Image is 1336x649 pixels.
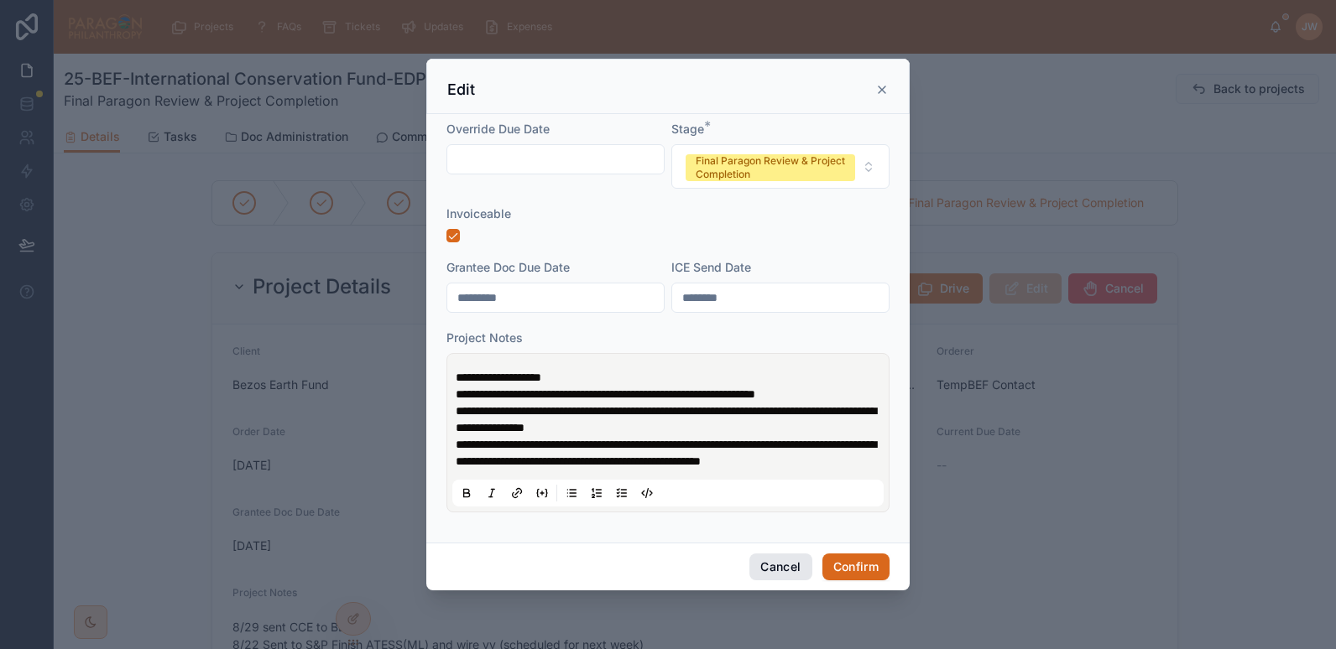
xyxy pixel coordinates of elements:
span: Invoiceable [446,206,511,221]
div: Final Paragon Review & Project Completion [696,154,845,181]
span: Project Notes [446,330,523,345]
span: ICE Send Date [671,260,751,274]
button: Confirm [822,553,890,580]
span: Stage [671,122,704,136]
span: Grantee Doc Due Date [446,260,570,274]
button: Select Button [671,144,890,189]
h3: Edit [447,80,475,100]
button: Cancel [749,553,812,580]
span: Override Due Date [446,122,550,136]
